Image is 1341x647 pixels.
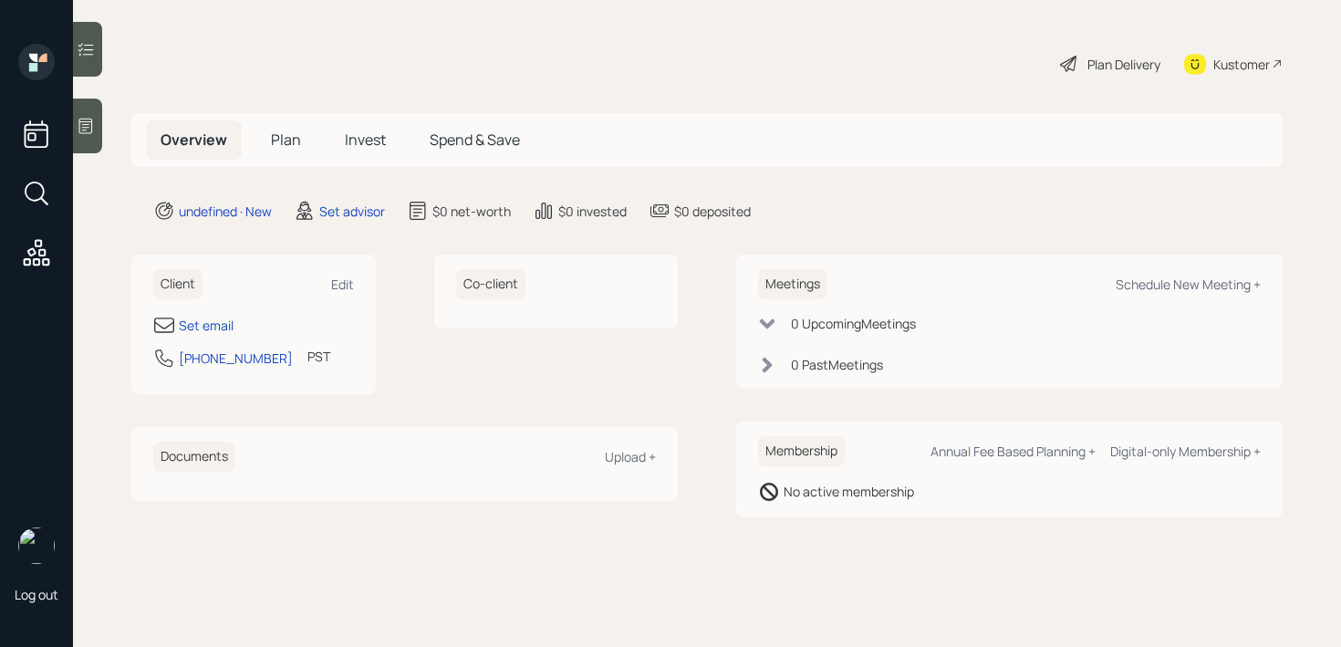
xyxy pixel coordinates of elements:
span: Invest [345,130,386,150]
div: 0 Past Meeting s [791,355,883,374]
div: Schedule New Meeting + [1116,276,1261,293]
span: Overview [161,130,227,150]
div: $0 invested [558,202,627,221]
span: Spend & Save [430,130,520,150]
div: $0 deposited [674,202,751,221]
div: Plan Delivery [1087,55,1160,74]
div: Edit [331,276,354,293]
div: [PHONE_NUMBER] [179,349,293,368]
h6: Membership [758,436,845,466]
span: Plan [271,130,301,150]
div: No active membership [784,482,914,501]
div: PST [307,347,330,366]
h6: Client [153,269,203,299]
div: Kustomer [1213,55,1270,74]
div: Upload + [605,448,656,465]
div: Annual Fee Based Planning + [930,443,1096,460]
div: $0 net-worth [432,202,511,221]
img: retirable_logo.png [18,527,55,564]
div: Digital-only Membership + [1110,443,1261,460]
div: undefined · New [179,202,272,221]
div: Set email [179,316,234,335]
h6: Co-client [456,269,525,299]
div: Log out [15,586,58,603]
div: Set advisor [319,202,385,221]
div: 0 Upcoming Meeting s [791,314,916,333]
h6: Meetings [758,269,827,299]
h6: Documents [153,442,235,472]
